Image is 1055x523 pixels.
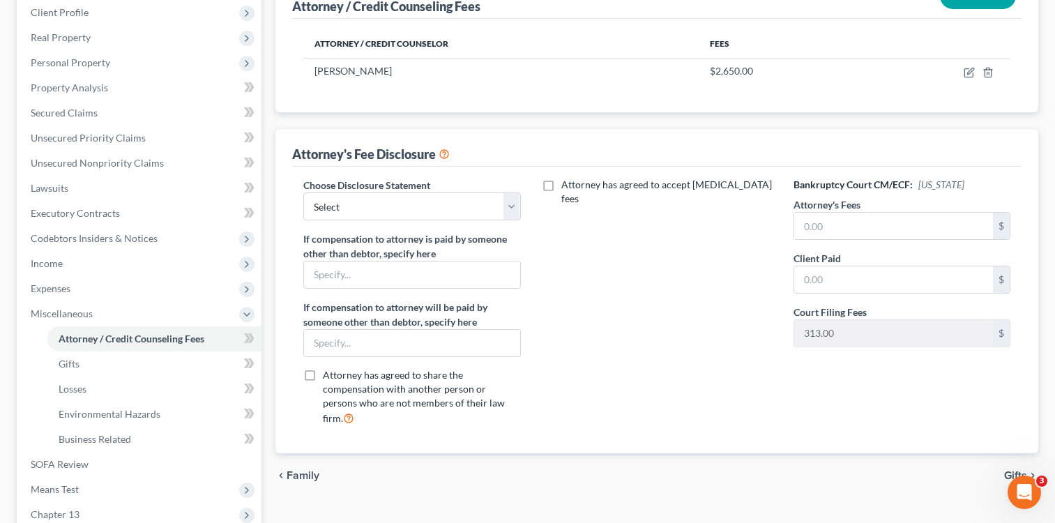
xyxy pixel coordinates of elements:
a: Unsecured Priority Claims [20,126,261,151]
span: SOFA Review [31,458,89,470]
input: 0.00 [794,213,993,239]
label: If compensation to attorney will be paid by someone other than debtor, specify here [303,300,520,329]
span: Unsecured Nonpriority Claims [31,157,164,169]
a: Secured Claims [20,100,261,126]
span: Losses [59,383,86,395]
input: 0.00 [794,266,993,293]
span: [US_STATE] [918,179,964,190]
span: Income [31,257,63,269]
span: Attorney / Credit Counseling Fees [59,333,204,344]
span: Attorney has agreed to accept [MEDICAL_DATA] fees [561,179,772,204]
span: Secured Claims [31,107,98,119]
i: chevron_left [275,470,287,481]
span: Attorney / Credit Counselor [314,38,448,49]
span: Gifts [1004,470,1027,481]
div: $ [993,320,1010,347]
a: SOFA Review [20,452,261,477]
div: Attorney's Fee Disclosure [292,146,450,162]
i: chevron_right [1027,470,1038,481]
a: Losses [47,377,261,402]
span: Property Analysis [31,82,108,93]
div: $ [993,266,1010,293]
a: Environmental Hazards [47,402,261,427]
label: Court Filing Fees [794,305,867,319]
span: Unsecured Priority Claims [31,132,146,144]
span: Codebtors Insiders & Notices [31,232,158,244]
span: Client Profile [31,6,89,18]
a: Executory Contracts [20,201,261,226]
span: Miscellaneous [31,308,93,319]
span: Lawsuits [31,182,68,194]
span: Fees [710,38,729,49]
h6: Bankruptcy Court CM/ECF: [794,178,1010,192]
a: Business Related [47,427,261,452]
span: 3 [1036,476,1047,487]
a: Gifts [47,351,261,377]
label: Client Paid [794,251,841,266]
span: Expenses [31,282,70,294]
input: Specify... [304,330,519,356]
span: [PERSON_NAME] [314,65,392,77]
span: Family [287,470,319,481]
span: $2,650.00 [710,65,753,77]
input: Specify... [304,261,519,288]
span: Environmental Hazards [59,408,160,420]
label: Choose Disclosure Statement [303,178,430,192]
label: If compensation to attorney is paid by someone other than debtor, specify here [303,232,520,261]
a: Attorney / Credit Counseling Fees [47,326,261,351]
span: Executory Contracts [31,207,120,219]
iframe: Intercom live chat [1008,476,1041,509]
div: $ [993,213,1010,239]
span: Means Test [31,483,79,495]
label: Attorney's Fees [794,197,860,212]
span: Business Related [59,433,131,445]
a: Unsecured Nonpriority Claims [20,151,261,176]
span: Chapter 13 [31,508,79,520]
button: Gifts chevron_right [1004,470,1038,481]
a: Property Analysis [20,75,261,100]
span: Real Property [31,31,91,43]
span: Personal Property [31,56,110,68]
span: Attorney has agreed to share the compensation with another person or persons who are not members ... [323,369,505,424]
a: Lawsuits [20,176,261,201]
button: chevron_left Family [275,470,319,481]
span: Gifts [59,358,79,370]
input: 0.00 [794,320,993,347]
